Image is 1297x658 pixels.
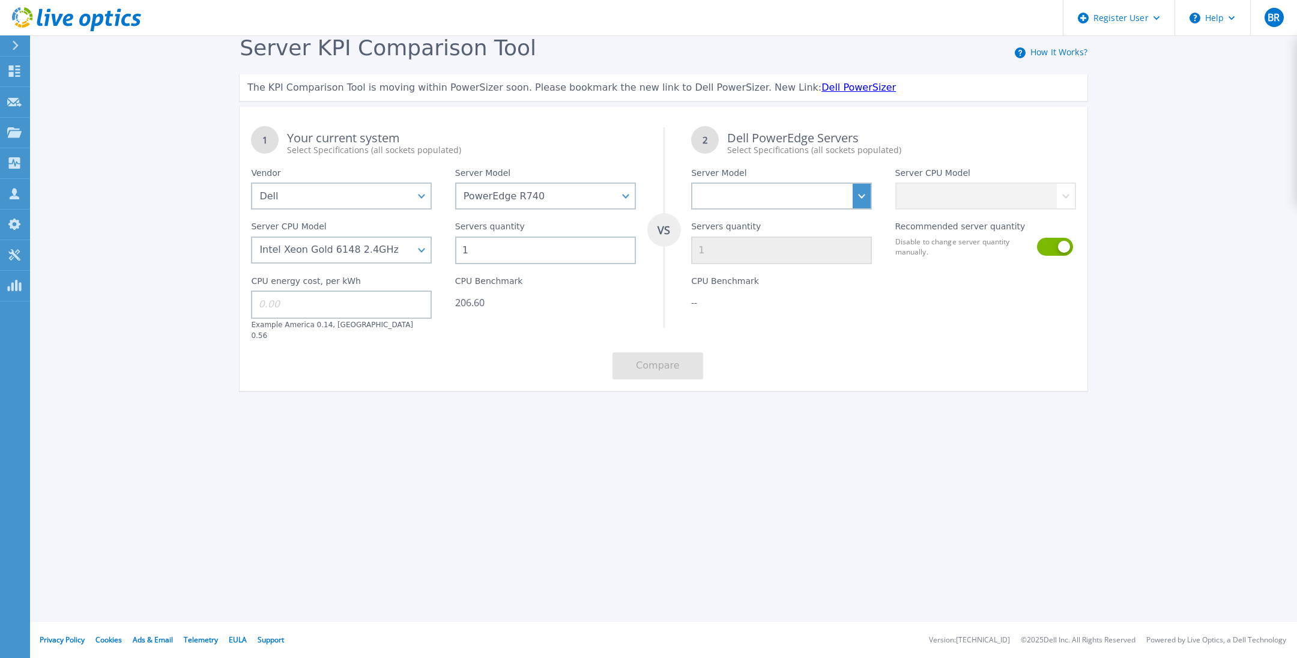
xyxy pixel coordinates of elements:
[1021,636,1135,644] li: © 2025 Dell Inc. All Rights Reserved
[184,635,218,645] a: Telemetry
[895,222,1026,236] label: Recommended server quantity
[455,276,523,291] label: CPU Benchmark
[929,636,1010,644] li: Version: [TECHNICAL_ID]
[251,276,361,291] label: CPU energy cost, per kWh
[133,635,173,645] a: Ads & Email
[455,297,636,309] div: 206.60
[727,132,1075,156] div: Dell PowerEdge Servers
[287,132,635,156] div: Your current system
[258,635,284,645] a: Support
[895,237,1030,257] label: Disable to change server quantity manually.
[727,144,1075,156] div: Select Specifications (all sockets populated)
[287,144,635,156] div: Select Specifications (all sockets populated)
[657,223,670,237] tspan: VS
[95,635,122,645] a: Cookies
[251,222,326,236] label: Server CPU Model
[1146,636,1286,644] li: Powered by Live Optics, a Dell Technology
[251,291,432,318] input: 0.00
[251,168,280,183] label: Vendor
[247,82,821,93] span: The KPI Comparison Tool is moving within PowerSizer soon. Please bookmark the new link to Dell Po...
[240,35,536,60] span: Server KPI Comparison Tool
[1268,13,1280,22] span: BR
[455,168,510,183] label: Server Model
[40,635,85,645] a: Privacy Policy
[691,297,872,309] div: --
[691,222,761,236] label: Servers quantity
[251,321,413,340] label: Example America 0.14, [GEOGRAPHIC_DATA] 0.56
[691,276,759,291] label: CPU Benchmark
[455,222,525,236] label: Servers quantity
[612,352,703,379] button: Compare
[262,134,268,146] tspan: 1
[895,168,970,183] label: Server CPU Model
[1030,46,1087,58] a: How It Works?
[703,134,708,146] tspan: 2
[691,168,746,183] label: Server Model
[821,82,896,93] a: Dell PowerSizer
[229,635,247,645] a: EULA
